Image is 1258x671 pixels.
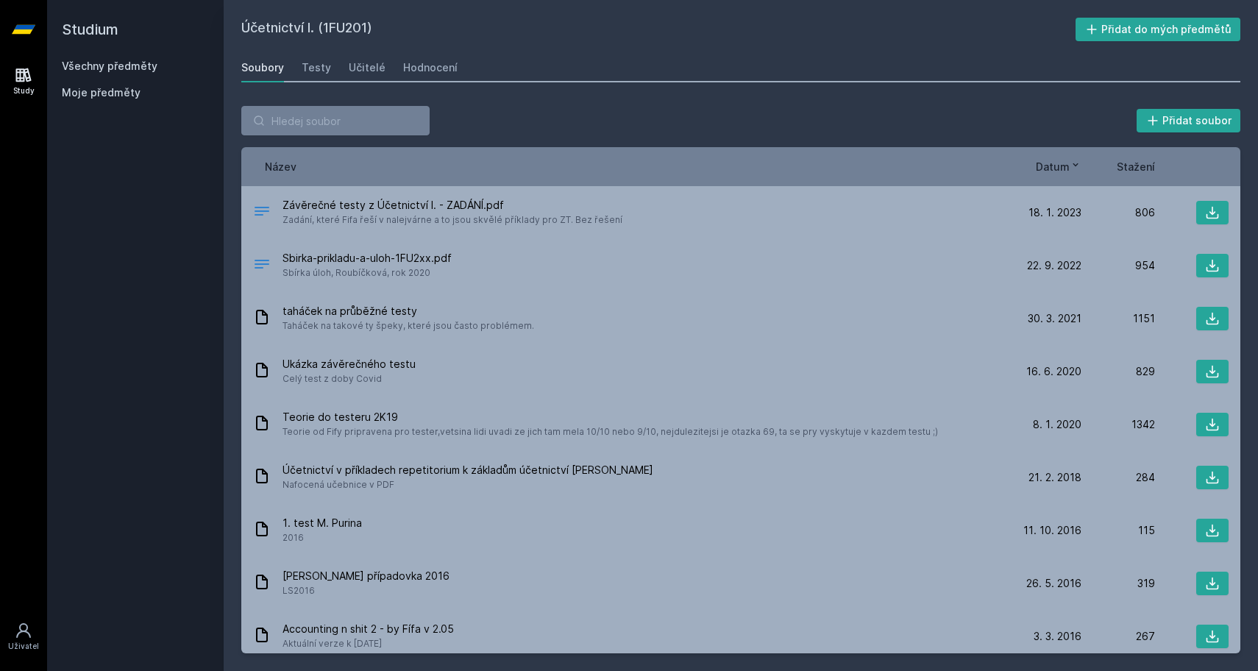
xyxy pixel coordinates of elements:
span: 22. 9. 2022 [1027,258,1081,273]
span: 21. 2. 2018 [1028,470,1081,485]
div: PDF [253,202,271,224]
span: Aktuální verze k [DATE] [282,636,454,651]
div: Soubory [241,60,284,75]
span: Taháček na takové ty špeky, které jsou často problémem. [282,319,534,333]
span: Teorie do testeru 2K19 [282,410,938,425]
div: 115 [1081,523,1155,538]
div: 1151 [1081,311,1155,326]
a: Hodnocení [403,53,458,82]
button: Přidat do mých předmětů [1076,18,1241,41]
a: Testy [302,53,331,82]
div: 284 [1081,470,1155,485]
span: 2016 [282,530,362,545]
span: Závěrečné testy z Účetnictví I. - ZADÁNÍ.pdf [282,198,622,213]
span: Teorie od Fify pripravena pro tester,vetsina lidi uvadi ze jich tam mela 10/10 nebo 9/10, nejdule... [282,425,938,439]
span: Moje předměty [62,85,141,100]
span: Zadání, které Fifa řeší v nalejvárne a to jsou skvělé příklady pro ZT. Bez řešení [282,213,622,227]
button: Datum [1036,159,1081,174]
span: 1. test M. Purina [282,516,362,530]
div: Uživatel [8,641,39,652]
span: Nafocená učebnice v PDF [282,477,653,492]
button: Název [265,159,296,174]
span: 18. 1. 2023 [1028,205,1081,220]
span: Accounting n shit 2 - by Fífa v 2.05 [282,622,454,636]
span: 11. 10. 2016 [1023,523,1081,538]
div: 1342 [1081,417,1155,432]
div: 806 [1081,205,1155,220]
div: Učitelé [349,60,385,75]
span: Sbirka-prikladu-a-uloh-1FU2xx.pdf [282,251,452,266]
div: 319 [1081,576,1155,591]
button: Přidat soubor [1137,109,1241,132]
h2: Účetnictví I. (1FU201) [241,18,1076,41]
span: 30. 3. 2021 [1028,311,1081,326]
input: Hledej soubor [241,106,430,135]
a: Soubory [241,53,284,82]
span: 16. 6. 2020 [1026,364,1081,379]
a: Všechny předměty [62,60,157,72]
span: 3. 3. 2016 [1034,629,1081,644]
span: [PERSON_NAME] případovka 2016 [282,569,449,583]
div: Hodnocení [403,60,458,75]
span: 26. 5. 2016 [1026,576,1081,591]
span: 8. 1. 2020 [1033,417,1081,432]
span: Celý test z doby Covid [282,372,416,386]
a: Study [3,59,44,104]
div: 954 [1081,258,1155,273]
span: LS2016 [282,583,449,598]
span: Sbírka úloh, Roubíčková, rok 2020 [282,266,452,280]
span: taháček na průběžné testy [282,304,534,319]
div: Testy [302,60,331,75]
div: 267 [1081,629,1155,644]
a: Uživatel [3,614,44,659]
div: PDF [253,255,271,277]
button: Stažení [1117,159,1155,174]
a: Učitelé [349,53,385,82]
div: 829 [1081,364,1155,379]
span: Datum [1036,159,1070,174]
span: Účetnictví v příkladech repetitorium k základům účetnictví [PERSON_NAME] [282,463,653,477]
div: Study [13,85,35,96]
span: Ukázka závěrečného testu [282,357,416,372]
